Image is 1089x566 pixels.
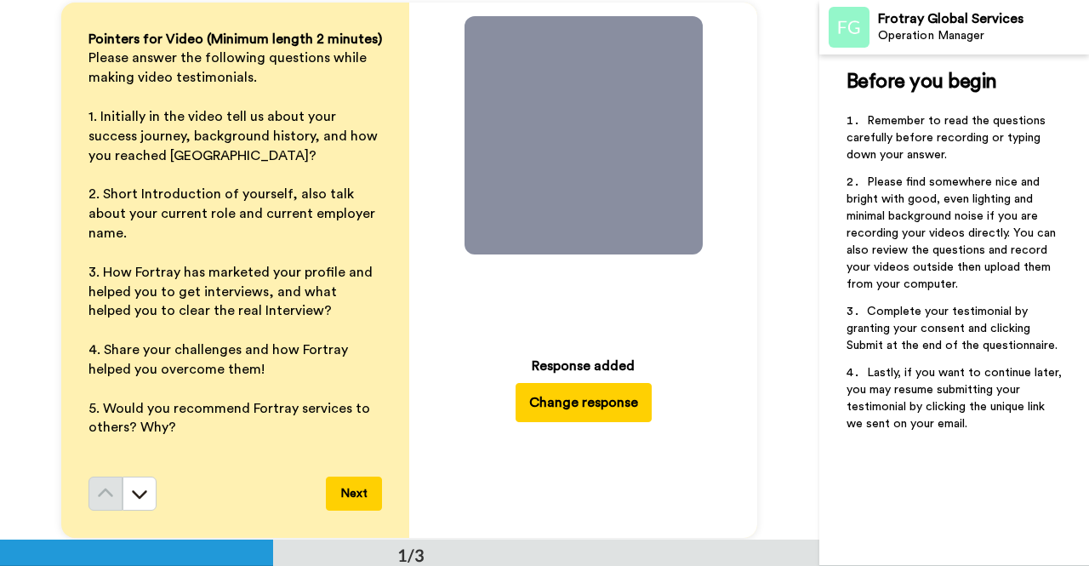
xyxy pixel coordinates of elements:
span: 3. How Fortray has marketed your profile and helped you to get interviews, and what helped you to... [88,266,376,318]
div: Operation Manager [878,29,1088,43]
span: 1. Initially in the video tell us about your success journey, background history, and how you rea... [88,110,381,163]
img: Mute/Unmute [670,222,687,239]
span: Lastly, if you want to continue later, you may resume submitting your testimonial by clicking the... [847,367,1065,430]
button: Next [326,477,382,511]
span: Remember to read the questions carefully before recording or typing down your answer. [847,115,1049,161]
div: Frotray Global Services [878,11,1088,27]
span: 2. Short Introduction of yourself, also talk about your current role and current employer name. [88,187,379,240]
span: Before you begin [847,71,997,92]
span: Pointers for Video (Minimum length 2 minutes) [88,32,382,46]
span: 4. Share your challenges and how Fortray helped you overcome them! [88,343,351,376]
span: Please find somewhere nice and bright with good, even lighting and minimal background noise if yo... [847,176,1059,290]
span: Complete your testimonial by granting your consent and clicking Submit at the end of the question... [847,306,1058,352]
div: Response added [532,356,635,376]
span: 5. Would you recommend Fortray services to others? Why? [88,402,373,435]
img: Profile Image [829,7,869,48]
button: Change response [516,383,652,422]
span: Please answer the following questions while making video testimonials. [88,51,370,84]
